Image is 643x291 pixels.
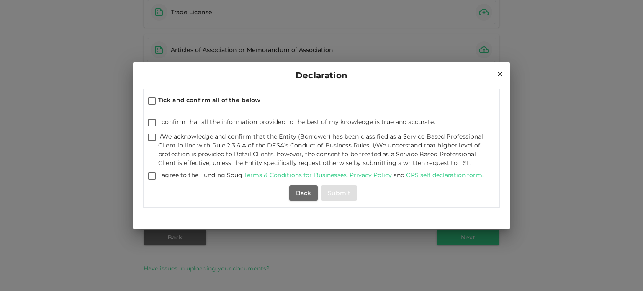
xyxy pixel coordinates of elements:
[158,118,435,126] span: I confirm that all the information provided to the best of my knowledge is true and accurate.
[244,171,347,179] a: Terms & Conditions for Businesses
[158,171,485,179] span: I agree to the Funding Souq , and
[158,96,260,104] span: Tick and confirm all of the below
[289,185,318,201] button: Back
[350,171,392,179] a: Privacy Policy
[158,133,483,167] span: I/We acknowledge and confirm that the Entity (Borrower) has been classified as a Service Based Pr...
[406,171,483,179] a: CRS self declaration form.
[296,69,347,82] span: Declaration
